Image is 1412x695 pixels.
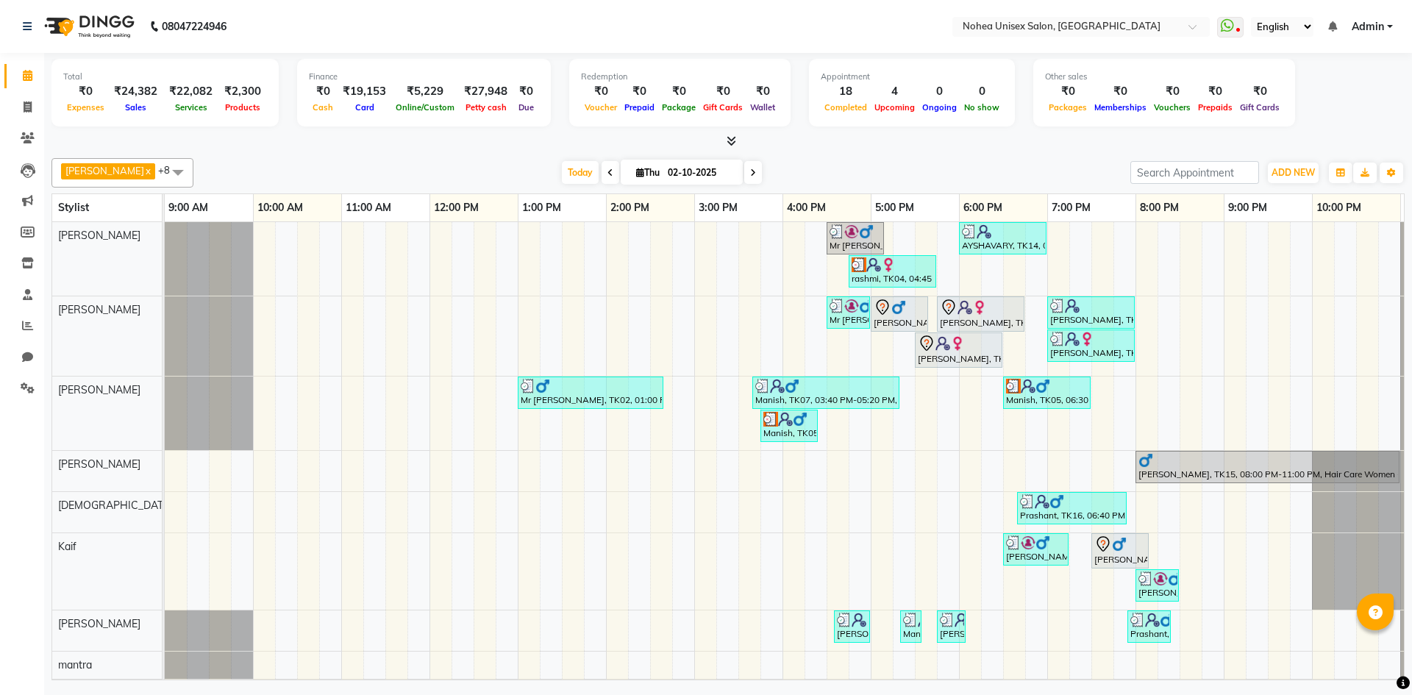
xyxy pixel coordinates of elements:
[960,83,1003,100] div: 0
[63,71,267,83] div: Total
[58,540,76,553] span: Kaif
[58,457,140,471] span: [PERSON_NAME]
[513,83,539,100] div: ₹0
[1137,571,1177,599] div: [PERSON_NAME], TK09, 08:00 PM-08:30 PM, Men Hair - [PERSON_NAME] / Shave
[1272,167,1315,178] span: ADD NEW
[1049,299,1133,327] div: [PERSON_NAME], TK17, 07:00 PM-08:00 PM, Women Hair - Haircut SR Stylist
[872,299,927,329] div: [PERSON_NAME], TK11, 05:00 PM-05:40 PM, Men Hair - [DEMOGRAPHIC_DATA] Haircut ([PERSON_NAME])
[562,161,599,184] span: Today
[342,197,395,218] a: 11:00 AM
[171,102,211,113] span: Services
[65,165,144,177] span: [PERSON_NAME]
[658,83,699,100] div: ₹0
[607,197,653,218] a: 2:00 PM
[1045,83,1091,100] div: ₹0
[902,613,920,641] div: Manish, TK07, 05:20 PM-05:35 PM, Waxing - Upper Lip Wax,Waxing - Nose wax
[58,229,140,242] span: [PERSON_NAME]
[430,197,482,218] a: 12:00 PM
[699,83,746,100] div: ₹0
[38,6,138,47] img: logo
[1091,102,1150,113] span: Memberships
[392,102,458,113] span: Online/Custom
[1268,163,1319,183] button: ADD NEW
[108,83,163,100] div: ₹24,382
[1091,83,1150,100] div: ₹0
[121,102,150,113] span: Sales
[632,167,663,178] span: Thu
[658,102,699,113] span: Package
[960,197,1006,218] a: 6:00 PM
[871,83,919,100] div: 4
[938,299,1023,329] div: [PERSON_NAME], TK03, 05:45 PM-06:45 PM, Women Hair - Haircut SR Stylist
[162,6,227,47] b: 08047224946
[754,379,898,407] div: Manish, TK07, 03:40 PM-05:20 PM, Hair Care Men - INOA Touchup 2 inches [DEMOGRAPHIC_DATA],Men Hai...
[919,83,960,100] div: 0
[58,499,173,512] span: [DEMOGRAPHIC_DATA]
[871,102,919,113] span: Upcoming
[938,613,964,641] div: [PERSON_NAME], TK10, 05:45 PM-06:05 PM, Threading -Women - Eyebrows,Threading -Women - Forehead
[828,224,883,252] div: Mr [PERSON_NAME], TK12, 04:30 PM-05:10 PM, Men Hair - [DEMOGRAPHIC_DATA] Haircut ([PERSON_NAME])
[916,335,1001,366] div: [PERSON_NAME], TK03, 05:30 PM-06:30 PM, Women Hair - Haircut SR Stylist
[746,102,779,113] span: Wallet
[746,83,779,100] div: ₹0
[337,83,392,100] div: ₹19,153
[158,164,181,176] span: +8
[309,71,539,83] div: Finance
[1224,197,1271,218] a: 9:00 PM
[1313,197,1365,218] a: 10:00 PM
[699,102,746,113] span: Gift Cards
[58,617,140,630] span: [PERSON_NAME]
[1150,102,1194,113] span: Vouchers
[581,71,779,83] div: Redemption
[960,102,1003,113] span: No show
[919,102,960,113] span: Ongoing
[663,162,737,184] input: 2025-10-02
[309,83,337,100] div: ₹0
[519,379,662,407] div: Mr [PERSON_NAME], TK02, 01:00 PM-02:40 PM, Men Hair - [DEMOGRAPHIC_DATA] Haircut ([PERSON_NAME]),...
[835,613,869,641] div: [PERSON_NAME], TK06, 04:35 PM-05:00 PM, Threading -Women - Eyebrows,Waxing - Upper Lip Wax
[1048,197,1094,218] a: 7:00 PM
[1005,379,1089,407] div: Manish, TK05, 06:30 PM-07:30 PM, Hair Care Men - INOA Touchup 2 inches [DEMOGRAPHIC_DATA]
[58,383,140,396] span: [PERSON_NAME]
[695,197,741,218] a: 3:00 PM
[1005,535,1067,563] div: [PERSON_NAME], TK09, 06:30 PM-07:15 PM, Women Hair - Inoa touchup
[850,257,935,285] div: rashmi, TK04, 04:45 PM-05:45 PM, Women Hair - Haircut SR Stylist
[621,83,658,100] div: ₹0
[458,83,513,100] div: ₹27,948
[1150,83,1194,100] div: ₹0
[960,224,1045,252] div: AYSHAVARY, TK14, 06:00 PM-07:00 PM, Women Hair - Haircut SR Stylist
[821,102,871,113] span: Completed
[309,102,337,113] span: Cash
[821,71,1003,83] div: Appointment
[63,83,108,100] div: ₹0
[581,83,621,100] div: ₹0
[1194,102,1236,113] span: Prepaids
[1049,332,1133,360] div: [PERSON_NAME], TK18, 07:00 PM-08:00 PM, Women Hair - Haircut SR Stylist
[515,102,538,113] span: Due
[1137,453,1398,481] div: [PERSON_NAME], TK15, 08:00 PM-11:00 PM, Hair Care Women - Majirel Global Hair Coloring
[1130,161,1259,184] input: Search Appointment
[58,658,92,671] span: mantra
[1236,102,1283,113] span: Gift Cards
[254,197,307,218] a: 10:00 AM
[821,83,871,100] div: 18
[352,102,378,113] span: Card
[1045,102,1091,113] span: Packages
[1093,535,1147,566] div: [PERSON_NAME], TK08, 07:30 PM-08:10 PM, Men Hair - [DEMOGRAPHIC_DATA] Haircut ([PERSON_NAME])
[762,412,816,440] div: Manish, TK05, 03:45 PM-04:25 PM, Men Hair - [DEMOGRAPHIC_DATA] Haircut ([PERSON_NAME])
[58,303,140,316] span: [PERSON_NAME]
[392,83,458,100] div: ₹5,229
[165,197,212,218] a: 9:00 AM
[1045,71,1283,83] div: Other sales
[1019,494,1125,522] div: Prashant, TK16, 06:40 PM-07:55 PM, Women Hair - Inoa touchup,Massage - Foot Massage
[63,102,108,113] span: Expenses
[58,201,89,214] span: Stylist
[518,197,565,218] a: 1:00 PM
[581,102,621,113] span: Voucher
[163,83,218,100] div: ₹22,082
[1194,83,1236,100] div: ₹0
[1236,83,1283,100] div: ₹0
[1136,197,1183,218] a: 8:00 PM
[828,299,869,327] div: Mr [PERSON_NAME], TK12, 04:30 PM-05:00 PM, Men Hair - [DEMOGRAPHIC_DATA] Haircut ([PERSON_NAME])
[462,102,510,113] span: Petty cash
